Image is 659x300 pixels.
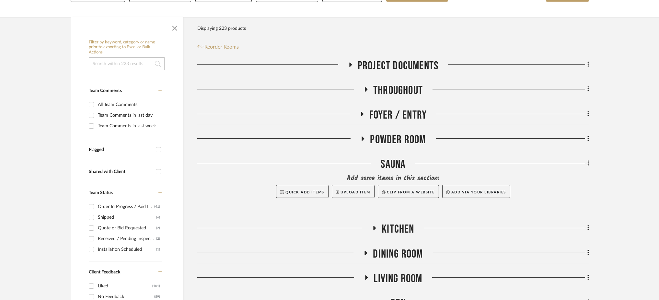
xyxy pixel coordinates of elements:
div: (6) [156,212,160,223]
div: Team Comments in last day [98,110,160,121]
div: (1) [156,244,160,255]
button: Add via your libraries [442,185,510,198]
div: (101) [152,281,160,291]
div: All Team Comments [98,99,160,110]
button: Clip from a website [378,185,439,198]
div: Received / Pending Inspection [98,234,156,244]
span: Living Room [374,272,422,286]
span: Quick Add Items [285,190,324,194]
button: Quick Add Items [276,185,329,198]
span: Kitchen [382,222,414,236]
div: Quote or Bid Requested [98,223,156,233]
div: (2) [156,223,160,233]
span: Team Status [89,190,113,195]
button: Upload Item [332,185,375,198]
span: Team Comments [89,88,122,93]
div: Installation Scheduled [98,244,156,255]
span: Client Feedback [89,270,120,274]
div: Liked [98,281,152,291]
span: Powder Room [370,133,426,147]
span: Reorder Rooms [205,43,239,51]
div: Order In Progress / Paid In Full w/ Freight, No Balance due [98,202,154,212]
span: Project Documents [358,59,438,73]
div: Shared with Client [89,169,153,175]
div: (2) [156,234,160,244]
h6: Filter by keyword, category or name prior to exporting to Excel or Bulk Actions [89,40,165,55]
span: Dining Room [373,247,423,261]
div: Displaying 223 products [197,22,246,35]
button: Close [168,20,181,33]
div: Flagged [89,147,153,153]
div: Team Comments in last week [98,121,160,131]
div: (41) [154,202,160,212]
div: Add some items in this section: [197,174,589,183]
div: Shipped [98,212,156,223]
input: Search within 223 results [89,57,165,70]
button: Reorder Rooms [197,43,239,51]
span: Foyer / Entry [369,108,427,122]
span: Throughout [373,84,423,98]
